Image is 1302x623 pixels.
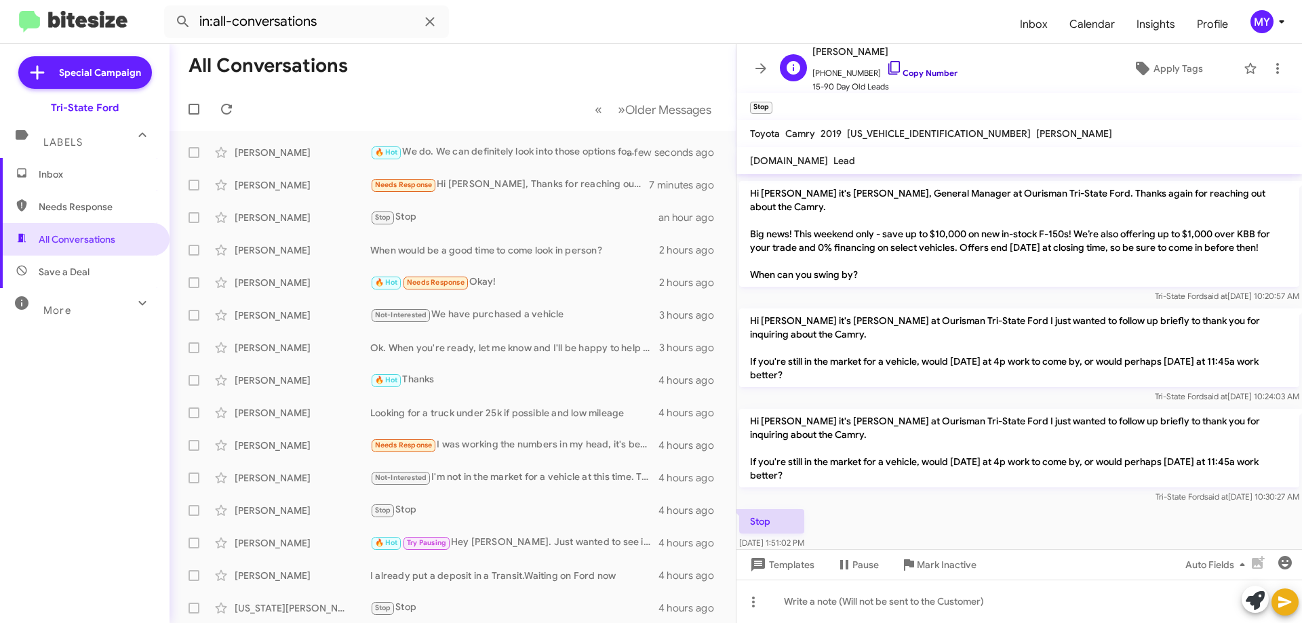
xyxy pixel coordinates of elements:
[375,148,398,157] span: 🔥 Hot
[51,101,119,115] div: Tri-State Ford
[370,209,658,225] div: Stop
[1036,127,1112,140] span: [PERSON_NAME]
[739,308,1299,387] p: Hi [PERSON_NAME] it's [PERSON_NAME] at Ourisman Tri-State Ford I just wanted to follow up briefly...
[610,96,719,123] button: Next
[235,569,370,582] div: [PERSON_NAME]
[587,96,719,123] nav: Page navigation example
[189,55,348,77] h1: All Conversations
[750,155,828,167] span: [DOMAIN_NAME]
[1156,491,1299,502] span: Tri-State Ford [DATE] 10:30:27 AM
[1098,56,1237,81] button: Apply Tags
[375,538,398,547] span: 🔥 Hot
[375,310,427,319] span: Not-Interested
[39,200,154,214] span: Needs Response
[1126,5,1186,44] span: Insights
[407,278,465,287] span: Needs Response
[658,536,725,550] div: 4 hours ago
[18,56,152,89] a: Special Campaign
[649,178,725,192] div: 7 minutes ago
[750,127,780,140] span: Toyota
[164,5,449,38] input: Search
[1204,491,1228,502] span: said at
[886,68,958,78] a: Copy Number
[370,341,659,355] div: Ok. When you're ready, let me know and I'll be happy to help you out with a new Bronco.
[658,601,725,615] div: 4 hours ago
[375,603,391,612] span: Stop
[235,406,370,420] div: [PERSON_NAME]
[659,243,725,257] div: 2 hours ago
[812,43,958,60] span: [PERSON_NAME]
[235,471,370,485] div: [PERSON_NAME]
[39,233,115,246] span: All Conversations
[1155,291,1299,301] span: Tri-State Ford [DATE] 10:20:57 AM
[821,127,842,140] span: 2019
[658,439,725,452] div: 4 hours ago
[375,278,398,287] span: 🔥 Hot
[739,538,804,548] span: [DATE] 1:51:02 PM
[739,409,1299,487] p: Hi [PERSON_NAME] it's [PERSON_NAME] at Ourisman Tri-State Ford I just wanted to follow up briefly...
[658,406,725,420] div: 4 hours ago
[375,376,398,384] span: 🔥 Hot
[370,470,658,485] div: I'm not in the market for a vehicle at this time. Thanks for reaching out
[1059,5,1126,44] a: Calendar
[833,155,855,167] span: Lead
[235,211,370,224] div: [PERSON_NAME]
[785,127,815,140] span: Camry
[587,96,610,123] button: Previous
[644,146,725,159] div: a few seconds ago
[917,552,976,577] span: Mark Inactive
[739,509,804,534] p: Stop
[235,374,370,387] div: [PERSON_NAME]
[658,374,725,387] div: 4 hours ago
[235,178,370,192] div: [PERSON_NAME]
[375,180,433,189] span: Needs Response
[1250,10,1274,33] div: MY
[39,265,90,279] span: Save a Deal
[370,406,658,420] div: Looking for a truck under 25k if possible and low mileage
[370,600,658,616] div: Stop
[1009,5,1059,44] a: Inbox
[370,372,658,388] div: Thanks
[375,441,433,449] span: Needs Response
[235,601,370,615] div: [US_STATE][PERSON_NAME]
[747,552,814,577] span: Templates
[235,146,370,159] div: [PERSON_NAME]
[39,167,154,181] span: Inbox
[595,101,602,118] span: «
[407,538,446,547] span: Try Pausing
[812,80,958,94] span: 15-90 Day Old Leads
[750,102,772,114] small: Stop
[847,127,1031,140] span: [US_VEHICLE_IDENTIFICATION_NUMBER]
[370,144,644,160] div: We do. We can definitely look into those options for you [DATE].
[59,66,141,79] span: Special Campaign
[375,506,391,515] span: Stop
[658,471,725,485] div: 4 hours ago
[235,308,370,322] div: [PERSON_NAME]
[658,504,725,517] div: 4 hours ago
[659,276,725,289] div: 2 hours ago
[658,569,725,582] div: 4 hours ago
[370,177,649,193] div: Hi [PERSON_NAME], Thanks for reaching out to me concerning the Miata. I am still interested and w...
[1239,10,1287,33] button: MY
[235,243,370,257] div: [PERSON_NAME]
[370,569,658,582] div: I already put a deposit in a Transit.Waiting on Ford now
[1204,291,1227,301] span: said at
[235,536,370,550] div: [PERSON_NAME]
[1153,56,1203,81] span: Apply Tags
[659,341,725,355] div: 3 hours ago
[370,502,658,518] div: Stop
[370,243,659,257] div: When would be a good time to come look in person?
[370,535,658,550] div: Hey [PERSON_NAME]. Just wanted to see if you would be able to get off early [DATE] to come check ...
[375,473,427,482] span: Not-Interested
[43,136,83,148] span: Labels
[825,552,890,577] button: Pause
[618,101,625,118] span: »
[43,304,71,317] span: More
[370,307,659,323] div: We have purchased a vehicle
[659,308,725,322] div: 3 hours ago
[1186,5,1239,44] a: Profile
[1204,391,1227,401] span: said at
